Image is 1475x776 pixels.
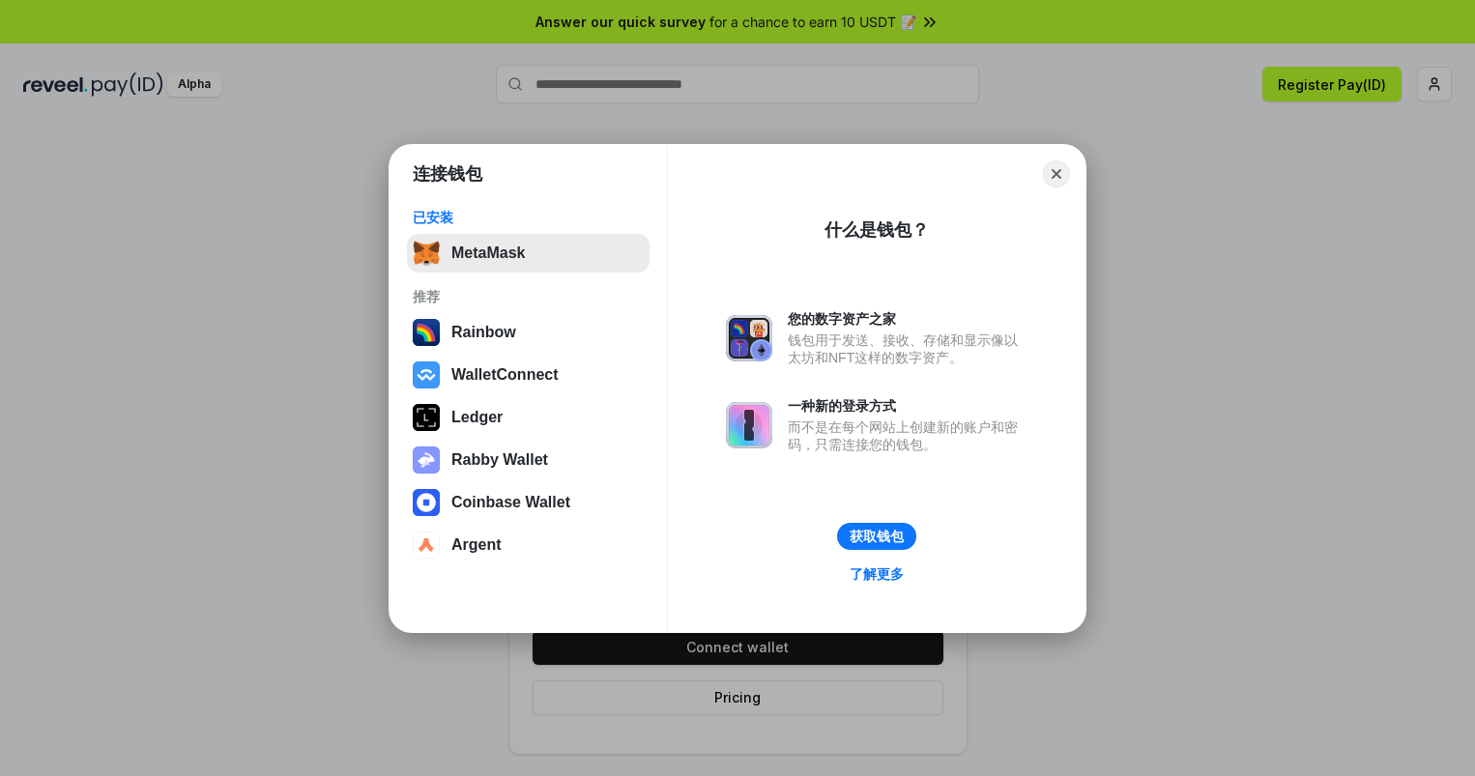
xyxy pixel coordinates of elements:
div: 钱包用于发送、接收、存储和显示像以太坊和NFT这样的数字资产。 [788,331,1027,366]
div: MetaMask [451,244,525,262]
img: svg+xml,%3Csvg%20xmlns%3D%22http%3A%2F%2Fwww.w3.org%2F2000%2Fsvg%22%20fill%3D%22none%22%20viewBox... [413,446,440,474]
img: svg+xml,%3Csvg%20width%3D%22120%22%20height%3D%22120%22%20viewBox%3D%220%200%20120%20120%22%20fil... [413,319,440,346]
img: svg+xml,%3Csvg%20width%3D%2228%22%20height%3D%2228%22%20viewBox%3D%220%200%2028%2028%22%20fill%3D... [413,489,440,516]
button: Rainbow [407,313,650,352]
div: Ledger [451,409,503,426]
button: Ledger [407,398,650,437]
h1: 连接钱包 [413,162,482,186]
div: 您的数字资产之家 [788,310,1027,328]
div: 一种新的登录方式 [788,397,1027,415]
img: svg+xml,%3Csvg%20width%3D%2228%22%20height%3D%2228%22%20viewBox%3D%220%200%2028%2028%22%20fill%3D... [413,532,440,559]
div: Coinbase Wallet [451,494,570,511]
img: svg+xml,%3Csvg%20xmlns%3D%22http%3A%2F%2Fwww.w3.org%2F2000%2Fsvg%22%20width%3D%2228%22%20height%3... [413,404,440,431]
div: Rainbow [451,324,516,341]
div: 了解更多 [850,565,904,583]
div: Argent [451,536,502,554]
div: 已安装 [413,209,644,226]
div: 什么是钱包？ [824,218,929,242]
button: Close [1043,160,1070,187]
button: MetaMask [407,234,650,273]
img: svg+xml,%3Csvg%20fill%3D%22none%22%20height%3D%2233%22%20viewBox%3D%220%200%2035%2033%22%20width%... [413,240,440,267]
div: 而不是在每个网站上创建新的账户和密码，只需连接您的钱包。 [788,418,1027,453]
button: Coinbase Wallet [407,483,650,522]
img: svg+xml,%3Csvg%20xmlns%3D%22http%3A%2F%2Fwww.w3.org%2F2000%2Fsvg%22%20fill%3D%22none%22%20viewBox... [726,315,772,361]
img: svg+xml,%3Csvg%20xmlns%3D%22http%3A%2F%2Fwww.w3.org%2F2000%2Fsvg%22%20fill%3D%22none%22%20viewBox... [726,402,772,448]
button: Argent [407,526,650,564]
img: svg+xml,%3Csvg%20width%3D%2228%22%20height%3D%2228%22%20viewBox%3D%220%200%2028%2028%22%20fill%3D... [413,361,440,388]
div: WalletConnect [451,366,559,384]
div: 获取钱包 [850,528,904,545]
div: 推荐 [413,288,644,305]
button: 获取钱包 [837,523,916,550]
button: WalletConnect [407,356,650,394]
button: Rabby Wallet [407,441,650,479]
a: 了解更多 [838,561,915,587]
div: Rabby Wallet [451,451,548,469]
